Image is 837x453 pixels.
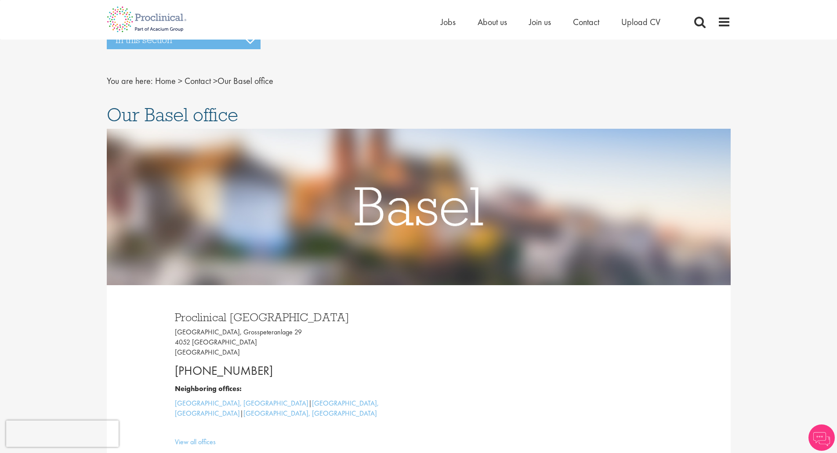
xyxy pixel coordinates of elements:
[155,75,273,87] span: Our Basel office
[175,312,412,323] h3: Proclinical [GEOGRAPHIC_DATA]
[155,75,176,87] a: breadcrumb link to Home
[529,16,551,28] a: Join us
[621,16,660,28] a: Upload CV
[808,424,835,451] img: Chatbot
[175,384,242,393] b: Neighboring offices:
[178,75,182,87] span: >
[6,420,119,447] iframe: reCAPTCHA
[175,327,412,358] p: [GEOGRAPHIC_DATA], Grosspeteranlage 29 4052 [GEOGRAPHIC_DATA] [GEOGRAPHIC_DATA]
[573,16,599,28] a: Contact
[175,399,308,408] a: [GEOGRAPHIC_DATA], [GEOGRAPHIC_DATA]
[107,75,153,87] span: You are here:
[107,103,238,127] span: Our Basel office
[175,437,216,446] a: View all offices
[175,362,412,380] p: [PHONE_NUMBER]
[185,75,211,87] a: breadcrumb link to Contact
[441,16,456,28] a: Jobs
[213,75,217,87] span: >
[478,16,507,28] a: About us
[243,409,377,418] a: [GEOGRAPHIC_DATA], [GEOGRAPHIC_DATA]
[175,399,412,419] p: | |
[107,31,261,49] h3: In this section
[175,399,379,418] a: [GEOGRAPHIC_DATA], [GEOGRAPHIC_DATA]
